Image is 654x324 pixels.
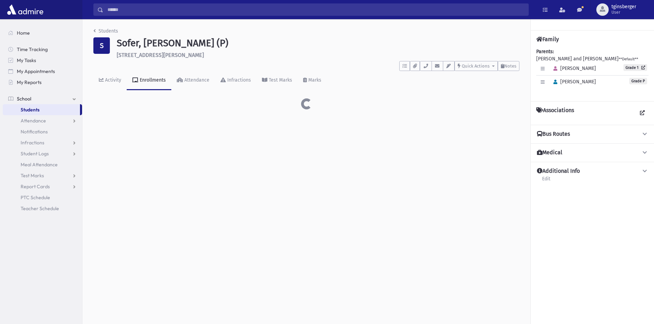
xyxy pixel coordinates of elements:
div: [PERSON_NAME] and [PERSON_NAME] [536,48,649,96]
div: Attendance [183,77,209,83]
nav: breadcrumb [93,27,118,37]
span: Students [21,107,39,113]
a: Home [3,27,82,38]
a: Notifications [3,126,82,137]
span: Report Cards [21,183,50,190]
span: School [17,96,31,102]
span: Meal Attendance [21,161,58,168]
span: tginsberger [611,4,636,10]
a: Enrollments [127,71,171,90]
a: Test Marks [256,71,298,90]
a: Time Tracking [3,44,82,55]
a: Activity [93,71,127,90]
button: Notes [498,61,519,71]
h4: Medical [537,149,562,156]
span: [PERSON_NAME] [550,65,596,71]
span: Student Logs [21,151,49,157]
b: Parents: [536,49,554,55]
span: My Appointments [17,68,55,74]
span: [PERSON_NAME] [550,79,596,85]
h4: Associations [536,107,574,119]
a: Students [3,104,80,115]
span: Grade P [629,78,647,84]
a: Grade 1 [623,64,647,71]
span: User [611,10,636,15]
span: PTC Schedule [21,194,50,201]
div: Enrollments [138,77,166,83]
span: Infractions [21,140,44,146]
h4: Family [536,36,559,43]
div: Test Marks [267,77,292,83]
a: Attendance [171,71,215,90]
h4: Bus Routes [537,131,570,138]
div: Marks [307,77,321,83]
a: Edit [542,175,551,187]
a: Report Cards [3,181,82,192]
a: My Tasks [3,55,82,66]
a: Students [93,28,118,34]
a: View all Associations [636,107,649,119]
input: Search [103,3,528,16]
div: Infractions [226,77,251,83]
span: Time Tracking [17,46,48,52]
span: Attendance [21,118,46,124]
button: Bus Routes [536,131,649,138]
button: Medical [536,149,649,156]
span: My Tasks [17,57,36,63]
a: School [3,93,82,104]
button: Additional Info [536,168,649,175]
span: Teacher Schedule [21,205,59,212]
span: Test Marks [21,172,44,179]
h6: [STREET_ADDRESS][PERSON_NAME] [117,52,519,58]
span: My Reports [17,79,42,85]
div: S [93,37,110,54]
h4: Additional Info [537,168,580,175]
img: AdmirePro [5,3,45,16]
a: Test Marks [3,170,82,181]
a: Meal Attendance [3,159,82,170]
a: My Reports [3,77,82,88]
span: Notifications [21,129,48,135]
a: Infractions [3,137,82,148]
a: Attendance [3,115,82,126]
a: Infractions [215,71,256,90]
a: Student Logs [3,148,82,159]
span: Quick Actions [462,63,490,69]
a: Teacher Schedule [3,203,82,214]
a: PTC Schedule [3,192,82,203]
a: My Appointments [3,66,82,77]
span: Home [17,30,30,36]
div: Activity [104,77,121,83]
span: Notes [504,63,516,69]
h1: Sofer, [PERSON_NAME] (P) [117,37,519,49]
a: Marks [298,71,327,90]
button: Quick Actions [455,61,498,71]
